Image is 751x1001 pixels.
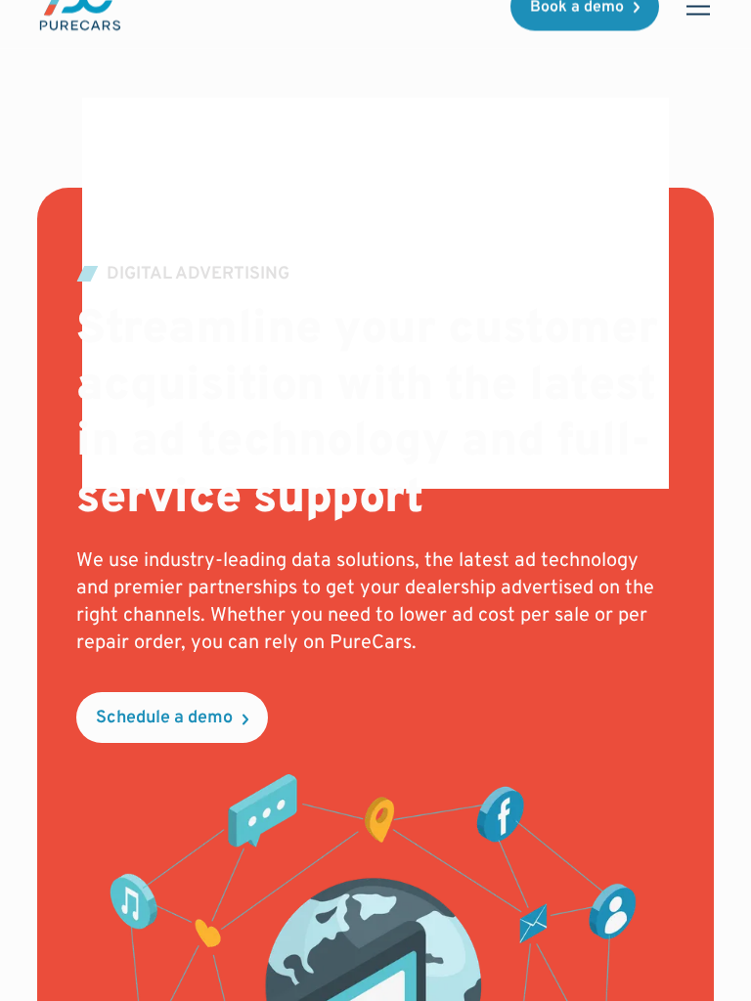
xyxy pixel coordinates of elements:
[107,266,289,283] div: DIGITAL ADVERTISING
[82,98,669,489] img: blank image
[76,303,674,528] h2: Streamline your customer acquisition with the latest in ad technology and full-service support
[76,692,268,743] a: Schedule a demo
[96,710,233,727] div: Schedule a demo
[76,547,674,657] p: We use industry-leading data solutions, the latest ad technology and premier partnerships to get ...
